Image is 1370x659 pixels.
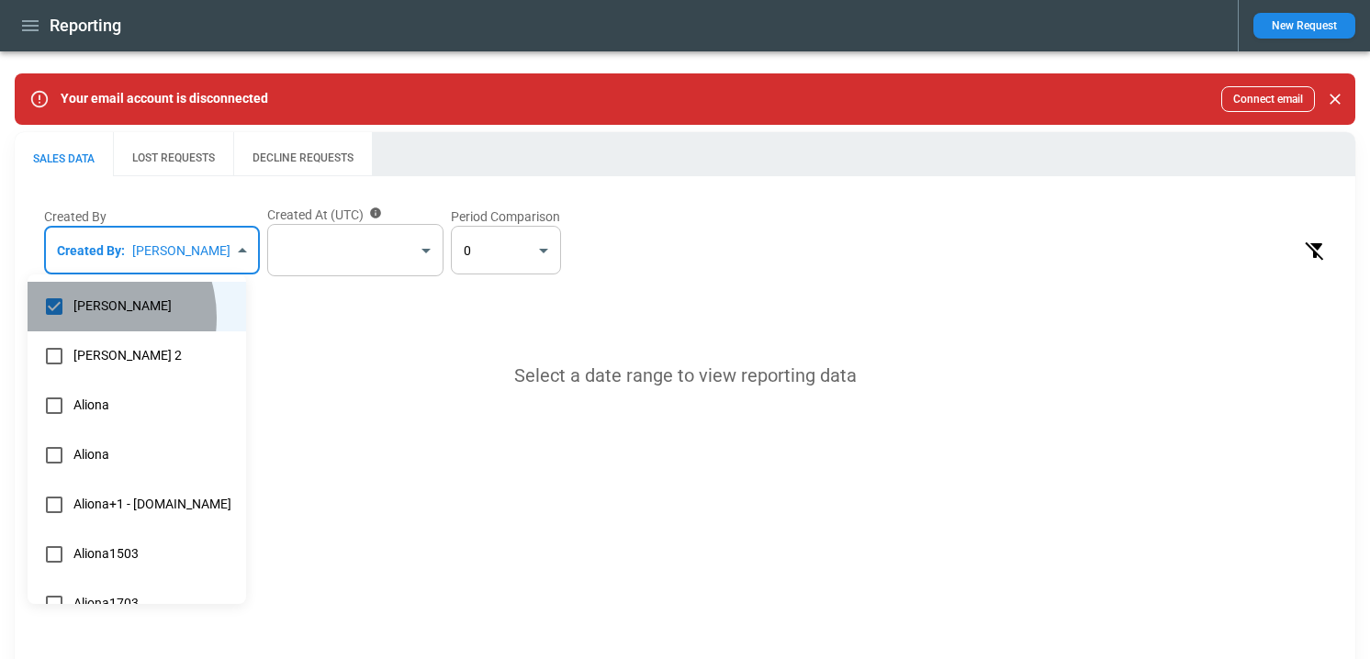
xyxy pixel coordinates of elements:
[73,596,231,611] span: Aliona1703
[73,447,231,463] span: Aliona
[73,497,231,512] span: Aliona+1 - [DOMAIN_NAME]
[73,348,231,363] span: [PERSON_NAME] 2
[73,397,231,413] span: Aliona
[73,546,231,562] span: Aliona1503
[73,298,231,314] span: [PERSON_NAME]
